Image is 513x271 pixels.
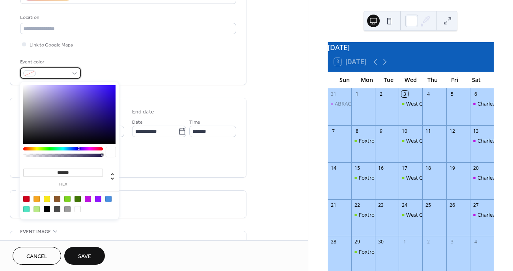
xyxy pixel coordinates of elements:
[85,196,91,202] div: #BD10E0
[378,72,400,88] div: Tue
[328,42,494,52] div: [DATE]
[330,165,337,171] div: 14
[399,211,422,218] div: West Coast Swing for Beginners
[354,128,360,134] div: 8
[75,206,81,212] div: #FFFFFF
[189,118,200,126] span: Time
[23,182,103,187] label: hex
[44,206,50,212] div: #000000
[399,72,422,88] div: Wed
[330,91,337,97] div: 31
[470,211,494,218] div: Charleston and Electro Swing Choreography Class
[449,165,455,171] div: 19
[449,128,455,134] div: 12
[422,72,444,88] div: Thu
[64,206,71,212] div: #9B9B9B
[472,91,479,97] div: 6
[78,252,91,261] span: Save
[351,174,375,181] div: Foxtrot For Beginners
[64,196,71,202] div: #7ED321
[354,165,360,171] div: 15
[472,239,479,245] div: 4
[359,137,410,144] div: Foxtrot For Beginners
[449,202,455,208] div: 26
[401,202,408,208] div: 24
[354,202,360,208] div: 22
[399,100,422,107] div: West Coast Swing for Beginners
[449,239,455,245] div: 3
[354,239,360,245] div: 29
[378,202,384,208] div: 23
[26,252,47,261] span: Cancel
[425,239,432,245] div: 2
[378,128,384,134] div: 9
[23,206,30,212] div: #50E3C2
[95,196,101,202] div: #9013FE
[351,211,375,218] div: Foxtrot For Beginners
[34,206,40,212] div: #B8E986
[64,247,105,265] button: Save
[20,13,235,22] div: Location
[335,100,433,107] div: ABRACADABRA WORKSHOP (WEST / POP)
[75,196,81,202] div: #417505
[351,137,375,144] div: Foxtrot For Beginners
[30,41,73,49] span: Link to Google Maps
[13,247,61,265] button: Cancel
[465,72,487,88] div: Sat
[401,165,408,171] div: 17
[34,196,40,202] div: #F5A623
[334,72,356,88] div: Sun
[399,137,422,144] div: West Coast Swing for Beginners
[401,239,408,245] div: 1
[425,91,432,97] div: 4
[472,128,479,134] div: 13
[406,174,480,181] div: West Coast Swing for Beginners
[470,137,494,144] div: Charleston and Electro Swing Choreography Class
[105,196,112,202] div: #4A90E2
[470,174,494,181] div: Charleston and Electro Swing Choreography Class
[132,118,143,126] span: Date
[330,128,337,134] div: 7
[328,100,351,107] div: ABRACADABRA WORKSHOP (WEST / POP)
[378,165,384,171] div: 16
[44,196,50,202] div: #F8E71C
[425,202,432,208] div: 25
[351,248,375,255] div: Foxtrot For Beginners
[23,196,30,202] div: #D0021B
[354,91,360,97] div: 1
[401,91,408,97] div: 3
[449,91,455,97] div: 5
[330,202,337,208] div: 21
[472,165,479,171] div: 20
[406,211,480,218] div: West Coast Swing for Beginners
[406,137,480,144] div: West Coast Swing for Beginners
[132,108,154,116] div: End date
[359,211,410,218] div: Foxtrot For Beginners
[399,174,422,181] div: West Coast Swing for Beginners
[470,100,494,107] div: Charleston and Electro Swing Choreography Class
[359,174,410,181] div: Foxtrot For Beginners
[444,72,466,88] div: Fri
[359,248,410,255] div: Foxtrot For Beginners
[472,202,479,208] div: 27
[356,72,378,88] div: Mon
[425,165,432,171] div: 18
[20,58,79,66] div: Event color
[378,91,384,97] div: 2
[425,128,432,134] div: 11
[54,206,60,212] div: #4A4A4A
[378,239,384,245] div: 30
[20,228,51,236] span: Event image
[54,196,60,202] div: #8B572A
[401,128,408,134] div: 10
[330,239,337,245] div: 28
[406,100,480,107] div: West Coast Swing for Beginners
